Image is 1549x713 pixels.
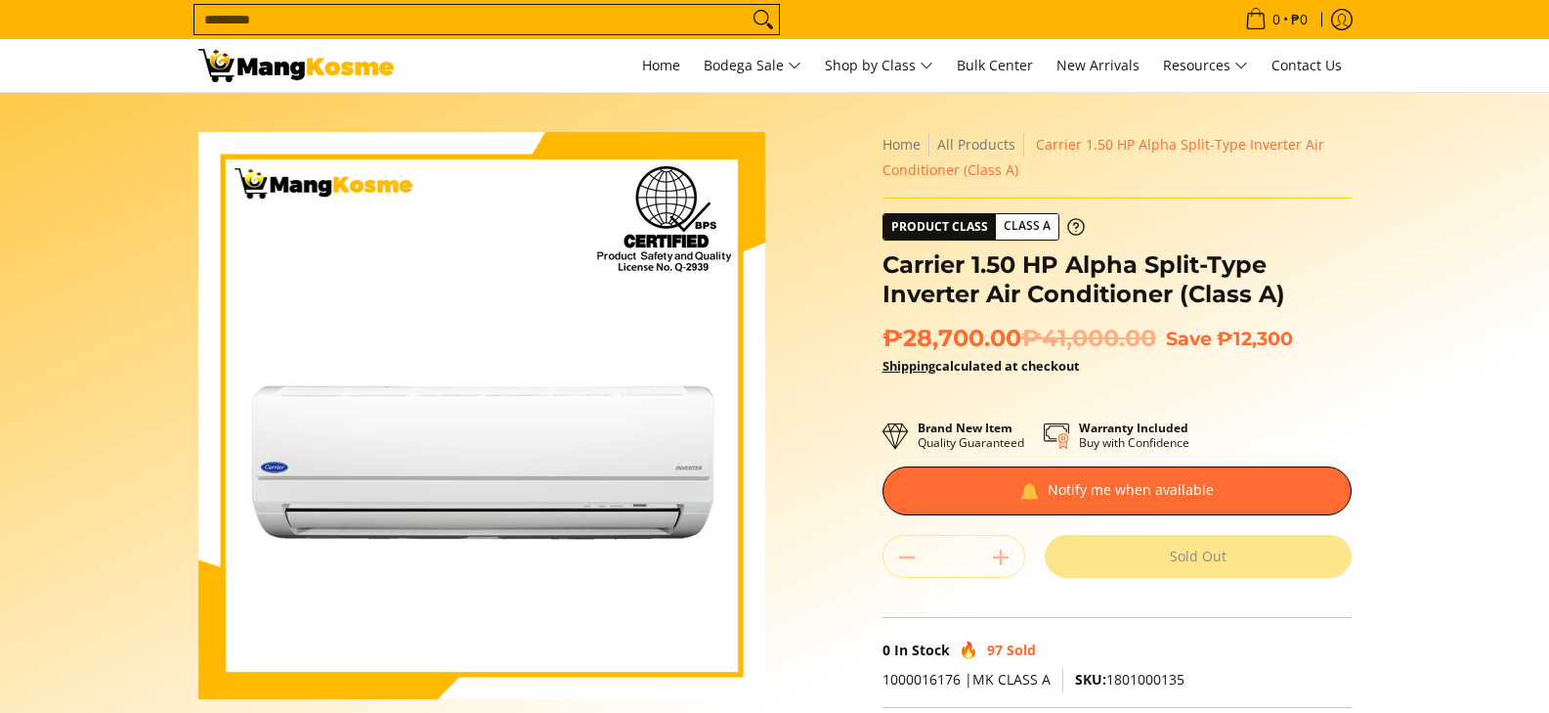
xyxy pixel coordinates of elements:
[1262,39,1352,92] a: Contact Us
[882,324,1156,353] span: ₱28,700.00
[957,56,1033,74] span: Bulk Center
[1288,13,1311,26] span: ₱0
[1269,13,1283,26] span: 0
[1075,670,1106,689] span: SKU:
[1075,670,1184,689] span: 1801000135
[632,39,690,92] a: Home
[413,39,1352,92] nav: Main Menu
[1021,324,1156,353] del: ₱41,000.00
[882,135,921,154] a: Home
[198,49,394,82] img: Carrier Alpha: 1.50 HP Split-Type Inverter Aircon l Mang Kosme
[894,641,950,659] span: In Stock
[1217,327,1293,350] span: ₱12,300
[937,135,1015,154] a: All Products
[882,670,1051,689] span: 1000016176 |MK CLASS A
[882,357,1080,375] strong: calculated at checkout
[815,39,943,92] a: Shop by Class
[918,420,1012,436] strong: Brand New Item
[1239,9,1313,30] span: •
[987,641,1003,659] span: 97
[1166,327,1212,350] span: Save
[882,213,1085,241] a: Product Class Class A
[882,135,1324,179] span: Carrier 1.50 HP Alpha Split-Type Inverter Air Conditioner (Class A)
[882,250,1352,309] h1: Carrier 1.50 HP Alpha Split-Type Inverter Air Conditioner (Class A)
[918,421,1024,450] p: Quality Guaranteed
[1153,39,1258,92] a: Resources
[1079,421,1189,450] p: Buy with Confidence
[882,357,935,375] a: Shipping
[947,39,1043,92] a: Bulk Center
[704,54,801,78] span: Bodega Sale
[694,39,811,92] a: Bodega Sale
[1079,420,1188,436] strong: Warranty Included
[198,132,765,699] img: Carrier 1.50 HP Alpha Split-Type Inverter Air Conditioner (Class A)
[642,56,680,74] span: Home
[1271,56,1342,74] span: Contact Us
[883,214,996,240] span: Product Class
[996,214,1058,239] span: Class A
[748,5,779,34] button: Search
[1056,56,1140,74] span: New Arrivals
[882,641,890,659] span: 0
[825,54,933,78] span: Shop by Class
[1007,641,1036,659] span: Sold
[1163,54,1248,78] span: Resources
[882,132,1352,183] nav: Breadcrumbs
[1047,39,1149,92] a: New Arrivals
